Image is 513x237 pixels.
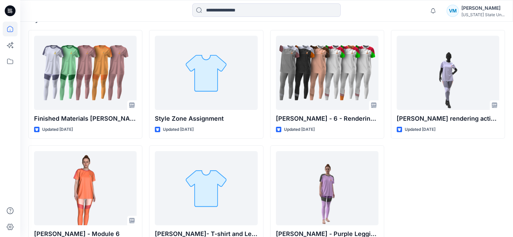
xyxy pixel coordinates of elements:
[397,36,499,110] a: La Huey rendering activity 12-3-24
[276,36,378,110] a: Oscar M - 6 - Rendering & Communication
[461,12,505,17] div: [US_STATE] State Un...
[284,126,315,133] p: Updated [DATE]
[397,114,499,123] p: [PERSON_NAME] rendering activity [DATE]
[155,36,257,110] a: Style Zone Assignment
[34,151,137,225] a: Sarah Grove - Module 6
[405,126,435,133] p: Updated [DATE]
[276,151,378,225] a: Olivia Napier - Purple Leggings & T-Shirt
[276,114,378,123] p: [PERSON_NAME] - 6 - Rendering & Communication
[163,126,194,133] p: Updated [DATE]
[42,126,73,133] p: Updated [DATE]
[155,151,257,225] a: Madelyn Campbell- T-shirt and Leggings
[34,114,137,123] p: Finished Materials [PERSON_NAME]
[155,114,257,123] p: Style Zone Assignment
[34,36,137,110] a: Finished Materials Olivia
[461,4,505,12] div: [PERSON_NAME]
[447,5,459,17] div: VM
